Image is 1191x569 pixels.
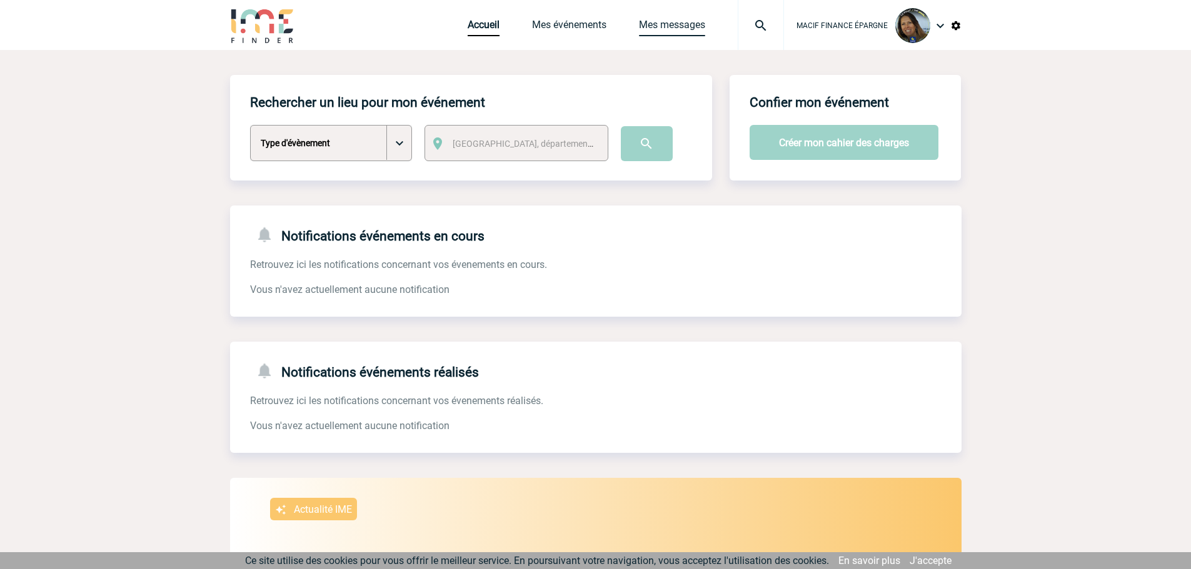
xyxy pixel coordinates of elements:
img: notifications-24-px-g.png [255,225,281,244]
p: Actualité IME [294,503,352,515]
img: notifications-24-px-g.png [255,362,281,380]
a: J'accepte [910,555,952,567]
img: IME-Finder [230,7,295,43]
span: Retrouvez ici les notifications concernant vos évenements en cours. [250,259,547,270]
span: [GEOGRAPHIC_DATA], département, région... [453,139,626,149]
span: Ce site utilise des cookies pour vous offrir le meilleur service. En poursuivant votre navigation... [245,555,829,567]
span: Vous n'avez actuellement aucune notification [250,284,450,295]
h4: Notifications événements en cours [250,225,485,244]
a: Mes messages [639,19,705,36]
button: Créer mon cahier des charges [750,125,938,160]
h4: Rechercher un lieu pour mon événement [250,95,485,110]
span: Retrouvez ici les notifications concernant vos évenements réalisés. [250,395,543,407]
img: 127471-0.png [895,8,930,43]
span: MACIF FINANCE ÉPARGNE [797,21,888,30]
h4: Notifications événements réalisés [250,362,479,380]
a: Accueil [468,19,500,36]
a: Mes événements [532,19,606,36]
span: Vous n'avez actuellement aucune notification [250,420,450,432]
input: Submit [621,126,673,161]
h4: Confier mon événement [750,95,889,110]
a: En savoir plus [838,555,900,567]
